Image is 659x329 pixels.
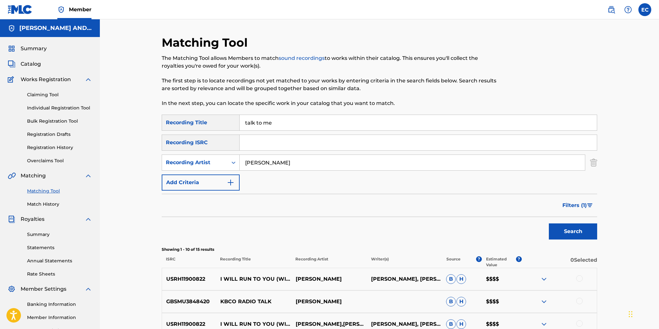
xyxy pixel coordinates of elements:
a: Bulk Registration Tool [27,118,92,125]
p: [PERSON_NAME] [291,275,367,283]
span: H [456,274,466,284]
img: Accounts [8,24,15,32]
div: Help [622,3,635,16]
p: [PERSON_NAME], [PERSON_NAME] [367,320,442,328]
a: sound recordings [279,55,325,61]
p: Recording Title [216,256,291,268]
iframe: Resource Center [641,221,659,273]
a: Matching Tool [27,188,92,194]
img: Delete Criterion [590,155,597,171]
img: Member Settings [8,285,15,293]
span: Catalog [21,60,41,68]
img: expand [540,298,548,305]
p: I WILL RUN TO YOU (WITH [PERSON_NAME] & THE HEARTBREAKERS) [REMASTER] [216,275,291,283]
p: USRH11900822 [162,275,216,283]
span: B [446,319,456,329]
a: Statements [27,244,92,251]
p: Showing 1 - 10 of 15 results [162,247,597,252]
img: Top Rightsholder [57,6,65,14]
div: Drag [629,305,633,324]
a: Match History [27,201,92,208]
p: In the next step, you can locate the specific work in your catalog that you want to match. [162,99,497,107]
img: search [607,6,615,14]
img: expand [84,76,92,83]
img: expand [540,275,548,283]
div: User Menu [638,3,651,16]
a: Summary [27,231,92,238]
p: [PERSON_NAME], [PERSON_NAME] & THE HEARTBREAKERS [367,275,442,283]
a: Individual Registration Tool [27,105,92,111]
img: expand [540,320,548,328]
span: B [446,274,456,284]
a: CatalogCatalog [8,60,41,68]
p: USRH11900822 [162,320,216,328]
span: H [456,297,466,306]
h5: COHEN AND COHEN [19,24,92,32]
p: I WILL RUN TO YOU (WITH [PERSON_NAME] AND THE HEARTBREAKERS) - 2019 REMASTER [216,320,291,328]
span: Matching [21,172,46,180]
a: Registration Drafts [27,131,92,138]
p: Writer(s) [367,256,442,268]
img: Summary [8,45,15,52]
a: Overclaims Tool [27,157,92,164]
div: Recording Artist [166,159,224,166]
img: expand [84,215,92,223]
p: The Matching Tool allows Members to match to works within their catalog. This ensures you'll coll... [162,54,497,70]
p: Estimated Value [486,256,516,268]
p: [PERSON_NAME],[PERSON_NAME] AND THE HEARTBREAKERS [291,320,367,328]
a: Rate Sheets [27,271,92,277]
span: Royalties [21,215,44,223]
p: GBSMU3848420 [162,298,216,305]
img: Catalog [8,60,15,68]
span: ? [516,256,522,262]
img: Royalties [8,215,15,223]
a: Registration History [27,144,92,151]
p: $$$$ [482,275,522,283]
img: help [624,6,632,14]
form: Search Form [162,115,597,243]
button: Add Criteria [162,174,240,191]
img: expand [84,285,92,293]
img: filter [587,203,593,207]
span: Works Registration [21,76,71,83]
span: H [456,319,466,329]
span: ? [476,256,482,262]
h2: Matching Tool [162,35,251,50]
span: B [446,297,456,306]
img: MLC Logo [8,5,33,14]
iframe: Chat Widget [627,298,659,329]
img: Works Registration [8,76,16,83]
a: Banking Information [27,301,92,308]
span: Member [69,6,91,13]
img: expand [84,172,92,180]
p: ISRC [162,256,216,268]
button: Filters (1) [559,197,597,213]
a: Public Search [605,3,618,16]
a: Claiming Tool [27,91,92,98]
p: $$$$ [482,298,522,305]
button: Search [549,223,597,240]
p: Source [446,256,461,268]
p: Recording Artist [291,256,367,268]
img: 9d2ae6d4665cec9f34b9.svg [227,179,234,186]
img: Matching [8,172,16,180]
p: [PERSON_NAME] [291,298,367,305]
p: $$$$ [482,320,522,328]
p: KBCO RADIO TALK [216,298,291,305]
a: Annual Statements [27,258,92,264]
a: SummarySummary [8,45,47,52]
span: Member Settings [21,285,66,293]
p: 0 Selected [522,256,597,268]
span: Filters ( 1 ) [562,202,587,209]
p: The first step is to locate recordings not yet matched to your works by entering criteria in the ... [162,77,497,92]
span: Summary [21,45,47,52]
a: Member Information [27,314,92,321]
